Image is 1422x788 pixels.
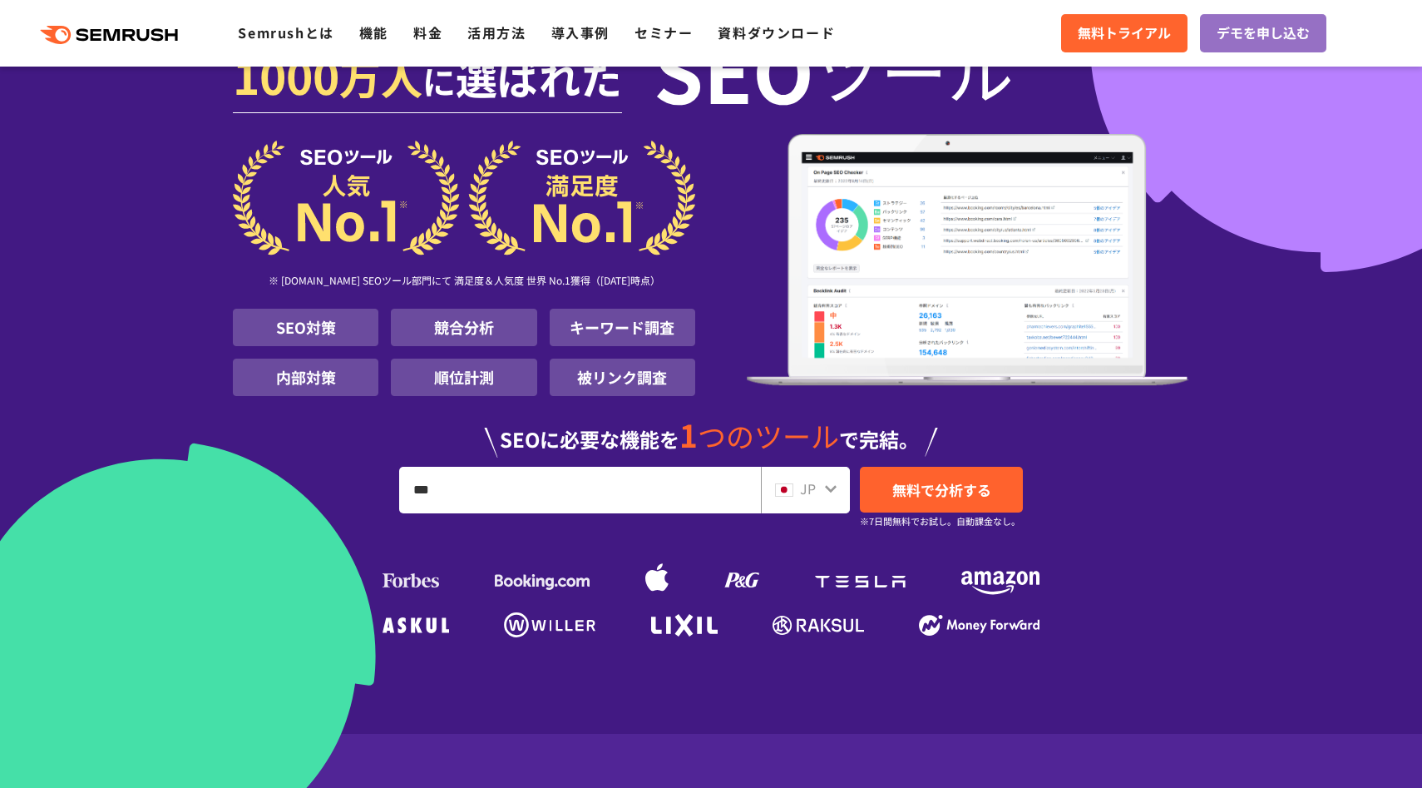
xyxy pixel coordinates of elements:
[467,22,526,42] a: 活用方法
[892,479,991,500] span: 無料で分析する
[551,22,610,42] a: 導入事例
[1217,22,1310,44] span: デモを申し込む
[698,415,839,456] span: つのツール
[860,467,1023,513] a: 無料で分析する
[860,513,1020,529] small: ※7日間無料でお試し。自動課金なし。
[233,359,378,396] li: 内部対策
[400,468,760,513] input: URL、キーワードを入力してください
[800,478,816,498] span: JP
[359,22,388,42] a: 機能
[839,424,919,453] span: で完結。
[233,255,695,309] div: ※ [DOMAIN_NAME] SEOツール部門にて 満足度＆人気度 世界 No.1獲得（[DATE]時点）
[233,403,1189,458] div: SEOに必要な機能を
[233,42,339,108] span: 1000
[814,37,1014,103] span: ツール
[233,309,378,346] li: SEO対策
[1061,14,1187,52] a: 無料トライアル
[550,309,695,346] li: キーワード調査
[679,412,698,457] span: 1
[1078,22,1171,44] span: 無料トライアル
[238,22,333,42] a: Semrushとは
[654,37,814,103] span: SEO
[413,22,442,42] a: 料金
[339,47,422,107] span: 万人
[1200,14,1326,52] a: デモを申し込む
[422,57,456,105] span: に
[391,309,536,346] li: 競合分析
[718,22,835,42] a: 資料ダウンロード
[634,22,693,42] a: セミナー
[456,47,622,107] span: 選ばれた
[391,359,536,396] li: 順位計測
[550,359,695,396] li: 被リンク調査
